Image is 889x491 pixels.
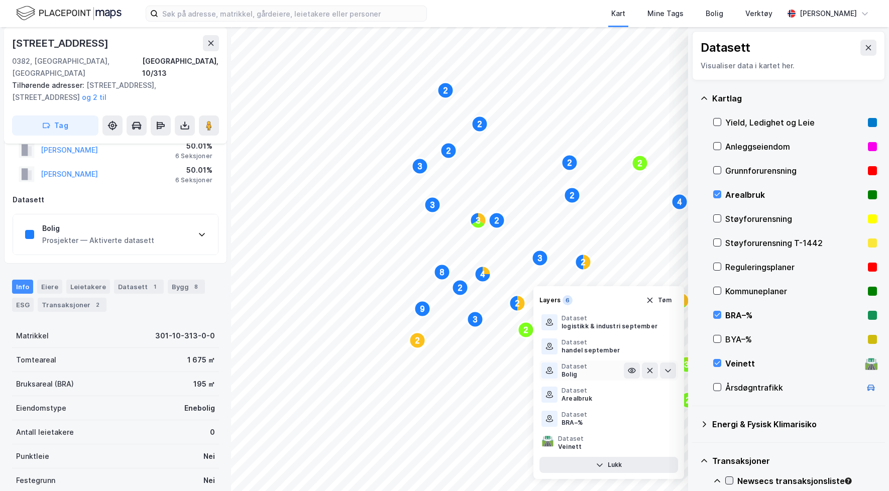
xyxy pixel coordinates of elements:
div: 301-10-313-0-0 [155,330,215,342]
div: Leietakere [66,280,110,294]
text: 3 [476,216,481,225]
div: 8 [191,282,201,292]
text: 3 [685,360,689,369]
div: Newsecs transaksjonsliste [737,475,877,487]
div: Festegrunn [16,474,55,486]
div: Map marker [562,155,578,171]
div: Støyforurensning [725,213,864,225]
div: Map marker [475,266,491,282]
text: 3 [430,201,435,209]
div: Dataset [558,435,584,443]
div: Energi & Fysisk Klimarisiko [712,418,877,430]
div: Bygg [168,280,205,294]
div: 6 Seksjoner [175,176,212,184]
div: BRA–% [725,309,864,321]
div: Map marker [412,158,428,174]
div: 6 Seksjoner [175,152,212,160]
div: Map marker [472,116,488,132]
div: Map marker [532,250,548,266]
text: 2 [415,336,420,345]
div: 1 [150,282,160,292]
text: 2 [570,191,575,200]
div: 0 [210,426,215,438]
div: [STREET_ADDRESS], [STREET_ADDRESS] [12,79,211,103]
div: 🛣️ [541,435,554,451]
text: 2 [447,147,451,155]
div: Nei [203,450,215,462]
div: Map marker [564,187,580,203]
div: Bruksareal (BRA) [16,378,74,390]
div: Bolig [706,8,723,20]
div: [PERSON_NAME] [800,8,857,20]
div: Transaksjoner [712,455,877,467]
text: 2 [581,258,586,267]
div: Mine Tags [647,8,684,20]
div: Map marker [437,82,454,98]
div: Eiere [37,280,62,294]
div: Map marker [679,356,695,373]
div: handel september [562,346,620,354]
text: 2 [458,284,463,292]
div: 6 [563,295,573,305]
div: Dataset [562,411,587,419]
div: Støyforurensning T-1442 [725,237,864,249]
iframe: Chat Widget [839,443,889,491]
text: 3 [538,254,542,263]
div: Datasett [114,280,164,294]
div: Info [12,280,33,294]
div: Map marker [409,332,425,348]
text: 3 [418,162,422,171]
div: Map marker [672,194,688,210]
div: Veinett [725,357,861,370]
div: Dataset [562,338,620,346]
div: [GEOGRAPHIC_DATA], 10/313 [142,55,219,79]
button: Tøm [639,292,678,308]
div: Antall leietakere [16,426,74,438]
div: Dataset [562,314,657,322]
div: Eiendomstype [16,402,66,414]
text: 3 [473,315,478,324]
div: Map marker [467,311,483,327]
div: Map marker [470,212,486,228]
text: 2 [478,120,482,129]
div: Kommuneplaner [725,285,864,297]
div: Arealbruk [725,189,864,201]
div: Reguleringsplaner [725,261,864,273]
div: Dataset [562,387,592,395]
div: 0382, [GEOGRAPHIC_DATA], [GEOGRAPHIC_DATA] [12,55,142,79]
div: 🛣️ [864,357,878,370]
text: 9 [420,305,425,313]
div: Map marker [518,322,534,338]
div: Map marker [509,295,525,311]
text: 2 [524,326,528,334]
div: Map marker [414,301,430,317]
div: 195 ㎡ [193,378,215,390]
div: Bolig [42,222,154,234]
div: Map marker [424,197,440,213]
div: Anleggseiendom [725,141,864,153]
text: 8 [440,268,444,277]
text: 2 [443,86,448,95]
div: Punktleie [16,450,49,462]
div: Grunnforurensning [725,165,864,177]
div: Layers [539,296,561,304]
div: [STREET_ADDRESS] [12,35,110,51]
div: Datasett [701,40,750,56]
div: Map marker [575,254,591,270]
div: Map marker [452,280,468,296]
div: Yield, Ledighet og Leie [725,116,864,129]
text: 2 [515,299,520,308]
div: Map marker [489,212,505,228]
div: Nei [203,474,215,486]
div: Matrikkel [16,330,49,342]
div: BRA–% [562,419,587,427]
div: Dataset [562,362,587,371]
div: Prosjekter — Aktiverte datasett [42,234,154,247]
div: 50.01% [175,164,212,176]
div: Map marker [434,264,450,280]
div: Kartlag [712,92,877,104]
span: Tilhørende adresser: [12,81,86,89]
div: Kart [611,8,625,20]
div: Transaksjoner [38,298,106,312]
div: Veinett [558,443,584,451]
